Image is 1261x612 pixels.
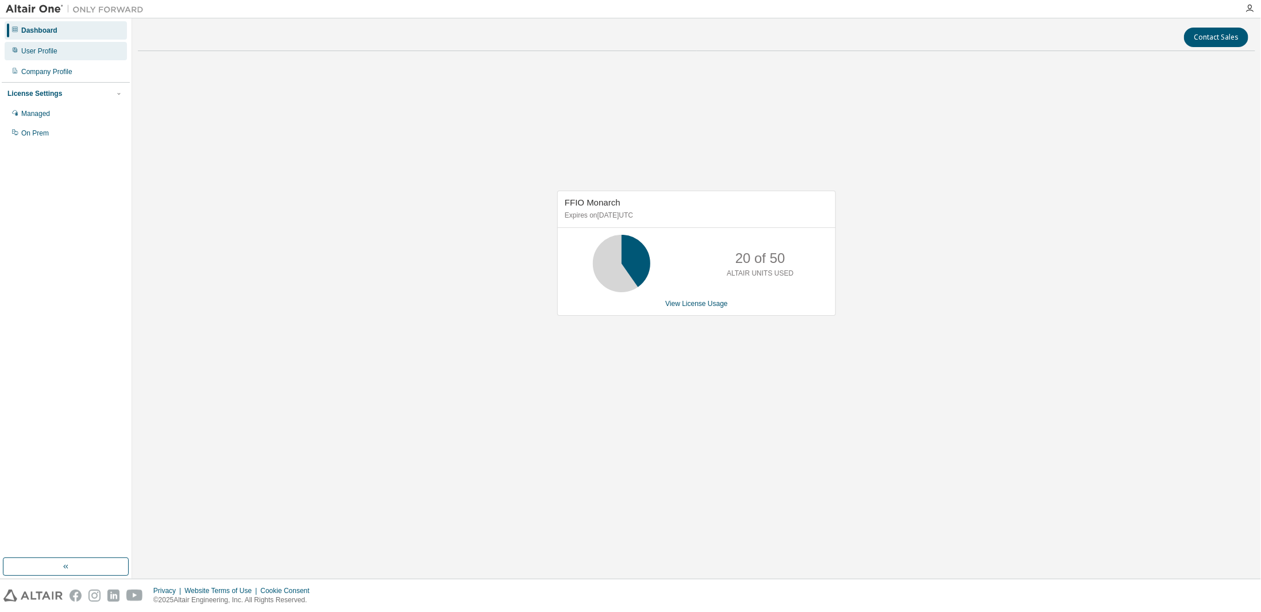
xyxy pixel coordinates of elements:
p: Expires on [DATE] UTC [565,211,826,220]
p: 20 of 50 [735,249,785,268]
div: On Prem [21,129,49,138]
div: License Settings [7,89,62,98]
div: Dashboard [21,26,57,35]
div: User Profile [21,47,57,56]
a: View License Usage [665,300,728,308]
div: Managed [21,109,50,118]
div: Website Terms of Use [184,586,260,595]
img: youtube.svg [126,590,143,602]
p: ALTAIR UNITS USED [727,269,793,278]
p: © 2025 Altair Engineering, Inc. All Rights Reserved. [153,595,317,605]
img: altair_logo.svg [3,590,63,602]
div: Cookie Consent [260,586,316,595]
img: Altair One [6,3,149,15]
span: FFIO Monarch [565,197,620,207]
div: Privacy [153,586,184,595]
img: instagram.svg [88,590,101,602]
img: facebook.svg [70,590,82,602]
div: Company Profile [21,67,72,76]
img: linkedin.svg [107,590,119,602]
button: Contact Sales [1184,28,1248,47]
